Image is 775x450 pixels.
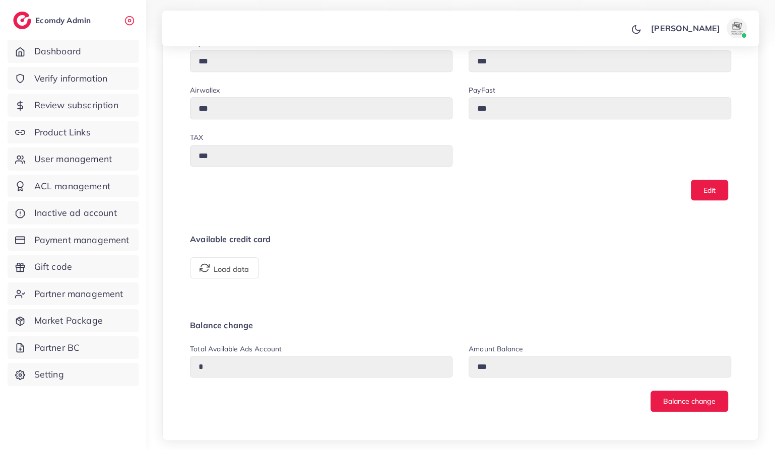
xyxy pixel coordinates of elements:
[34,99,118,112] span: Review subscription
[13,12,31,29] img: logo
[469,85,495,95] label: PayFast
[645,18,751,38] a: [PERSON_NAME]avatar
[8,309,139,332] a: Market Package
[8,94,139,117] a: Review subscription
[34,368,64,381] span: Setting
[190,235,731,244] h4: Available credit card
[8,336,139,359] a: Partner BC
[8,201,139,224] a: Inactive ad account
[8,67,139,90] a: Verify information
[34,260,72,273] span: Gift code
[34,72,108,85] span: Verify information
[190,85,220,95] label: Airwallex
[8,229,139,252] a: Payment management
[34,234,130,247] span: Payment management
[34,45,81,58] span: Dashboard
[190,132,203,142] label: TAX
[651,391,728,411] button: Balance change
[190,257,259,278] button: Load data
[651,22,720,34] p: [PERSON_NAME]
[35,16,93,25] h2: Ecomdy Admin
[8,255,139,278] a: Gift code
[8,175,139,198] a: ACL management
[8,282,139,306] a: Partner management
[190,344,282,354] label: Total available Ads Account
[469,344,523,354] label: Amount balance
[8,147,139,171] a: User management
[8,40,139,63] a: Dashboard
[34,287,123,301] span: Partner management
[13,12,93,29] a: logoEcomdy Admin
[34,314,103,327] span: Market Package
[8,121,139,144] a: Product Links
[8,363,139,386] a: Setting
[34,126,91,139] span: Product Links
[691,180,728,200] button: Edit
[34,153,112,166] span: User management
[190,321,731,330] h4: Balance change
[727,18,747,38] img: avatar
[34,180,110,193] span: ACL management
[34,341,80,354] span: Partner BC
[200,263,249,273] span: Load data
[34,206,117,219] span: Inactive ad account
